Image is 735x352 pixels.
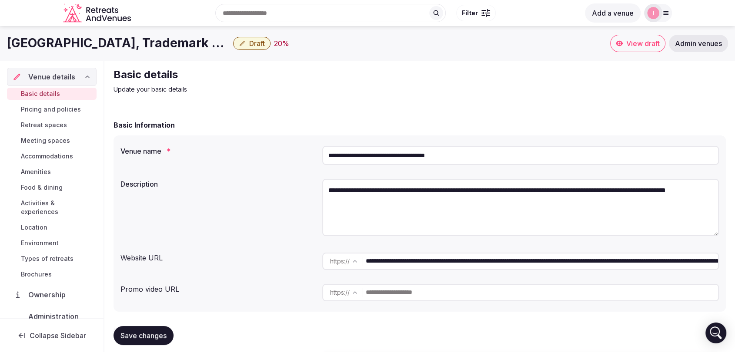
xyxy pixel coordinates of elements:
[7,253,97,265] a: Types of retreats
[7,197,97,218] a: Activities & experiences
[647,7,659,19] img: jen-7867
[462,9,478,17] span: Filter
[21,183,63,192] span: Food & dining
[249,39,265,48] span: Draft
[114,68,406,82] h2: Basic details
[114,85,406,94] p: Update your basic details
[21,121,67,129] span: Retreat spaces
[21,239,59,247] span: Environment
[274,38,289,49] button: 20%
[120,181,315,188] label: Description
[610,35,665,52] a: View draft
[21,199,93,216] span: Activities & experiences
[21,105,81,114] span: Pricing and policies
[7,35,230,52] h1: [GEOGRAPHIC_DATA], Trademark Collection
[21,136,70,145] span: Meeting spaces
[7,286,97,304] a: Ownership
[7,237,97,249] a: Environment
[28,311,82,322] span: Administration
[21,270,52,279] span: Brochures
[7,119,97,131] a: Retreat spaces
[21,223,47,232] span: Location
[7,326,97,345] button: Collapse Sidebar
[28,289,69,300] span: Ownership
[7,221,97,234] a: Location
[120,331,167,340] span: Save changes
[675,39,722,48] span: Admin venues
[114,120,175,130] h2: Basic Information
[28,72,75,82] span: Venue details
[7,307,97,326] a: Administration
[7,88,97,100] a: Basic details
[63,3,133,23] svg: Retreats and Venues company logo
[274,38,289,49] div: 20 %
[120,249,315,263] div: Website URL
[7,268,97,280] a: Brochures
[21,152,73,161] span: Accommodations
[30,331,86,340] span: Collapse Sidebar
[7,166,97,178] a: Amenities
[7,103,97,115] a: Pricing and policies
[7,135,97,147] a: Meeting spaces
[114,326,174,345] button: Save changes
[705,322,726,343] div: Open Intercom Messenger
[669,35,728,52] a: Admin venues
[585,9,641,17] a: Add a venue
[456,5,496,21] button: Filter
[63,3,133,23] a: Visit the homepage
[21,89,60,98] span: Basic details
[7,181,97,194] a: Food & dining
[7,150,97,162] a: Accommodations
[21,254,73,263] span: Types of retreats
[626,39,660,48] span: View draft
[120,148,315,155] label: Venue name
[585,3,641,23] button: Add a venue
[233,37,271,50] button: Draft
[120,280,315,294] div: Promo video URL
[21,168,51,176] span: Amenities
